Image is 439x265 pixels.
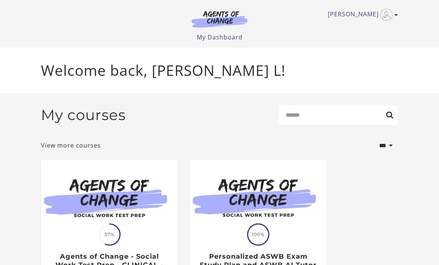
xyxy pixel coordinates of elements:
a: My Dashboard [197,33,243,41]
a: View more courses [41,141,101,150]
h2: My courses [41,106,126,124]
p: Welcome back, [PERSON_NAME] L! [41,59,398,81]
a: Toggle menu [328,9,394,21]
img: Agents of Change Logo [184,10,255,28]
span: 100% [248,224,268,245]
span: 57% [99,224,119,245]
